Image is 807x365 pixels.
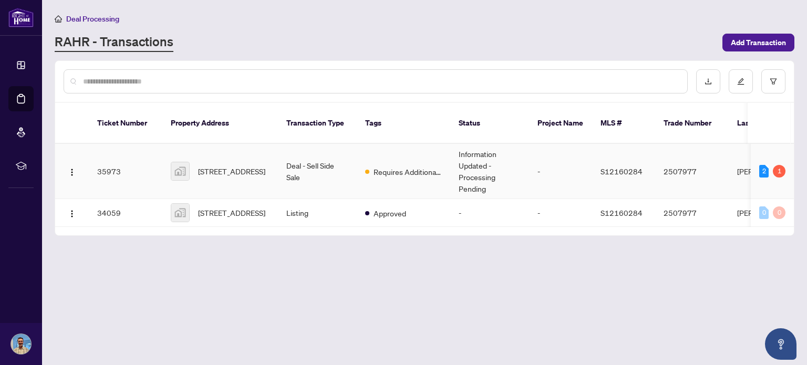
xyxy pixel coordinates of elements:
button: Add Transaction [722,34,794,51]
img: Profile Icon [11,334,31,354]
img: Logo [68,168,76,176]
td: 35973 [89,144,162,199]
td: Listing [278,199,357,227]
div: 2 [759,165,769,178]
span: download [705,78,712,85]
div: 0 [773,206,785,219]
th: Trade Number [655,103,729,144]
th: Transaction Type [278,103,357,144]
td: 34059 [89,199,162,227]
button: download [696,69,720,93]
button: Logo [64,204,80,221]
button: Open asap [765,328,796,360]
td: Information Updated - Processing Pending [450,144,529,199]
span: home [55,15,62,23]
a: RAHR - Transactions [55,33,173,52]
button: Logo [64,163,80,180]
span: filter [770,78,777,85]
span: Add Transaction [731,34,786,51]
span: Deal Processing [66,14,119,24]
td: - [529,199,592,227]
th: Project Name [529,103,592,144]
img: thumbnail-img [171,162,189,180]
button: filter [761,69,785,93]
span: [STREET_ADDRESS] [198,207,265,218]
img: thumbnail-img [171,204,189,222]
span: S12160284 [601,166,643,176]
th: MLS # [592,103,655,144]
div: 0 [759,206,769,219]
td: Deal - Sell Side Sale [278,144,357,199]
span: Requires Additional Docs [374,166,442,178]
td: 2507977 [655,199,729,227]
span: Approved [374,207,406,219]
td: - [450,199,529,227]
button: edit [729,69,753,93]
img: logo [8,8,34,27]
th: Ticket Number [89,103,162,144]
img: Logo [68,210,76,218]
th: Tags [357,103,450,144]
span: edit [737,78,744,85]
span: [STREET_ADDRESS] [198,165,265,177]
td: - [529,144,592,199]
td: 2507977 [655,144,729,199]
th: Property Address [162,103,278,144]
div: 1 [773,165,785,178]
span: S12160284 [601,208,643,217]
th: Status [450,103,529,144]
